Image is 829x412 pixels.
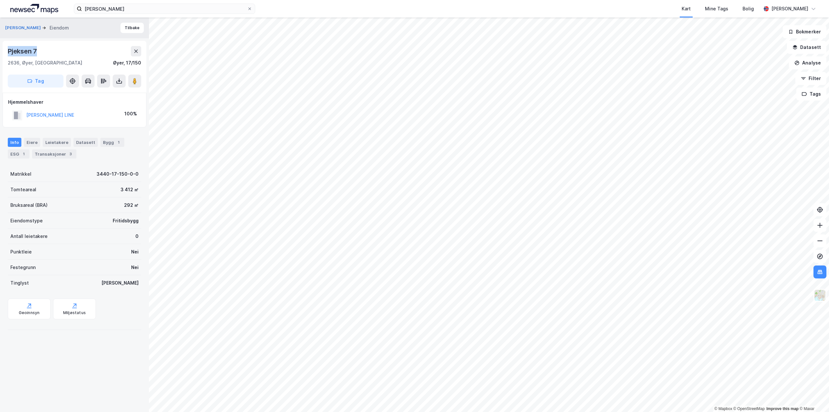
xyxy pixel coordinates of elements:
button: Tilbake [120,23,144,33]
div: 1 [115,139,122,146]
button: Datasett [787,41,826,54]
div: Festegrunn [10,264,36,271]
button: Tags [796,88,826,100]
div: Fritidsbygg [113,217,139,225]
div: Datasett [74,138,98,147]
button: [PERSON_NAME] [5,25,42,31]
button: Tag [8,75,63,88]
div: 2636, Øyer, [GEOGRAPHIC_DATA] [8,59,82,67]
div: Matrikkel [10,170,31,178]
div: [PERSON_NAME] [771,5,808,13]
iframe: Chat Widget [797,381,829,412]
div: 1 [20,151,27,157]
div: Kart [682,5,691,13]
div: 292 ㎡ [124,201,139,209]
div: Punktleie [10,248,32,256]
div: Mine Tags [705,5,728,13]
div: Eiendom [50,24,69,32]
div: [PERSON_NAME] [101,279,139,287]
div: Eiendomstype [10,217,43,225]
div: Bruksareal (BRA) [10,201,48,209]
div: 100% [124,110,137,118]
button: Bokmerker [783,25,826,38]
a: OpenStreetMap [733,406,765,411]
div: Bygg [100,138,124,147]
div: Geoinnsyn [19,310,40,315]
div: 0 [135,232,139,240]
div: Miljøstatus [63,310,86,315]
div: ESG [8,149,29,159]
div: Pjeksen 7 [8,46,38,56]
div: Tomteareal [10,186,36,194]
div: Eiere [24,138,40,147]
a: Mapbox [714,406,732,411]
div: Bolig [743,5,754,13]
div: Nei [131,264,139,271]
div: 3440-17-150-0-0 [97,170,139,178]
div: Øyer, 17/150 [113,59,141,67]
input: Søk på adresse, matrikkel, gårdeiere, leietakere eller personer [82,4,247,14]
img: logo.a4113a55bc3d86da70a041830d287a7e.svg [10,4,58,14]
button: Analyse [789,56,826,69]
a: Improve this map [767,406,799,411]
div: Info [8,138,21,147]
img: Z [814,289,826,301]
div: Antall leietakere [10,232,48,240]
div: Hjemmelshaver [8,98,141,106]
button: Filter [795,72,826,85]
div: Leietakere [43,138,71,147]
div: 3 412 ㎡ [120,186,139,194]
div: Nei [131,248,139,256]
div: Tinglyst [10,279,29,287]
div: Transaksjoner [32,149,76,159]
div: 3 [67,151,74,157]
